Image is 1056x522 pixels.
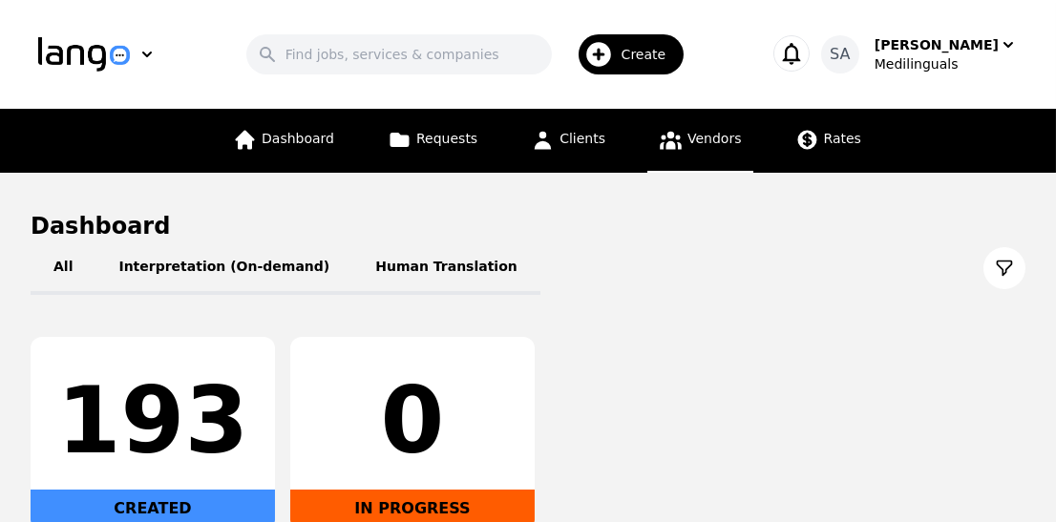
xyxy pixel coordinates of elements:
button: SA[PERSON_NAME]Medilinguals [821,35,1018,73]
span: Clients [560,131,605,146]
button: All [31,241,95,295]
span: Vendors [687,131,741,146]
span: SA [830,43,850,66]
div: 0 [306,375,519,467]
span: Rates [824,131,861,146]
button: Interpretation (On-demand) [95,241,352,295]
a: Rates [784,109,873,173]
img: Logo [38,37,130,72]
div: Medilinguals [875,54,1018,73]
a: Requests [376,109,489,173]
span: Dashboard [262,131,334,146]
button: Filter [983,247,1025,289]
a: Vendors [647,109,752,173]
h1: Dashboard [31,211,1025,241]
button: Create [552,27,696,82]
a: Dashboard [222,109,346,173]
a: Clients [519,109,617,173]
div: [PERSON_NAME] [875,35,999,54]
input: Find jobs, services & companies [246,34,552,74]
span: Requests [416,131,477,146]
span: Create [622,45,680,64]
div: 193 [46,375,260,467]
button: Human Translation [352,241,540,295]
